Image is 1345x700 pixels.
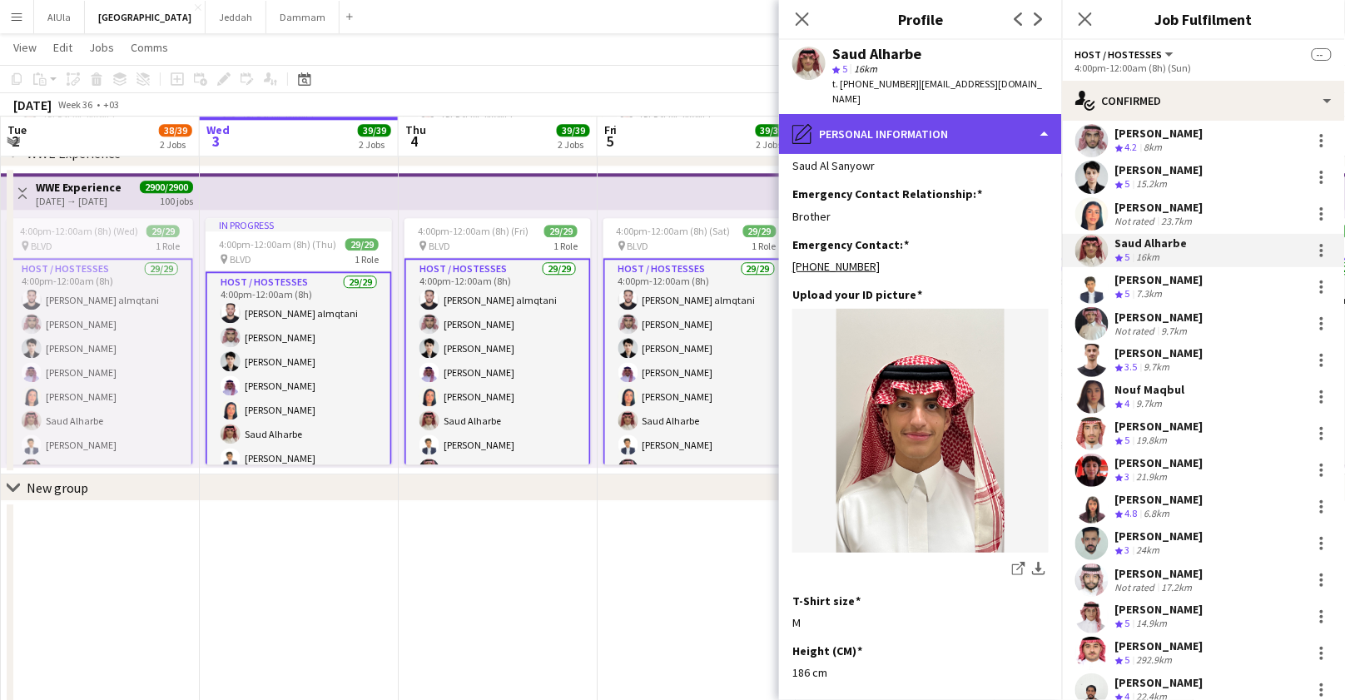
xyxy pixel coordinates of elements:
div: 9.7km [1134,397,1166,411]
span: 5 [1125,177,1130,190]
div: 24km [1134,544,1164,558]
div: 100 jobs [160,193,193,207]
span: 38/39 [159,124,192,137]
span: 16km [851,62,881,75]
h3: T-Shirt size [792,593,861,608]
span: 4:00pm-12:00am (8h) (Sat) [617,225,731,237]
h3: Emergency Contact: [792,237,909,252]
span: | [EMAIL_ADDRESS][DOMAIN_NAME] [832,77,1043,105]
a: View [7,37,43,58]
span: Tue [7,122,27,137]
span: BLVD [31,240,52,252]
span: 5 [1125,251,1130,263]
span: 3 [204,132,230,151]
div: New group [27,479,88,496]
button: [GEOGRAPHIC_DATA] [85,1,206,33]
div: [PERSON_NAME] [1115,675,1204,690]
div: Brother [792,209,1049,224]
span: Fri [604,122,618,137]
h3: Emergency Contact Relationship: [792,186,982,201]
div: [PERSON_NAME] [1115,200,1204,215]
div: 8km [1141,141,1166,155]
span: -- [1312,48,1332,61]
span: 5 [602,132,618,151]
div: In progress4:00pm-12:00am (8h) (Thu)29/29 BLVD1 RoleHost / Hostesses29/294:00pm-12:00am (8h)[PERS... [206,218,392,464]
span: 39/39 [557,124,590,137]
div: 17.2km [1159,581,1196,593]
div: Not rated [1115,215,1159,227]
div: [PERSON_NAME] [1115,602,1204,617]
span: 5 [1125,434,1130,446]
a: Comms [124,37,175,58]
app-job-card: 4:00pm-12:00am (8h) (Sat)29/29 BLVD1 RoleHost / Hostesses29/294:00pm-12:00am (8h)[PERSON_NAME] al... [603,218,790,464]
div: 19.8km [1134,434,1171,448]
div: [PERSON_NAME] [1115,566,1204,581]
span: 5 [842,62,847,75]
div: 14.9km [1134,617,1171,631]
span: BLVD [628,240,649,252]
div: 15.2km [1134,177,1171,191]
div: 23.7km [1159,215,1196,227]
span: t. [PHONE_NUMBER] [832,77,919,90]
div: [PERSON_NAME] [1115,419,1204,434]
span: Wed [206,122,230,137]
span: Thu [405,122,426,137]
div: 292.9km [1134,653,1176,668]
h3: Profile [779,8,1062,30]
span: 1 Role [553,240,578,252]
div: Not rated [1115,581,1159,593]
div: [PERSON_NAME] [1115,345,1204,360]
span: 5 [1125,617,1130,629]
div: 2 Jobs [359,138,390,151]
div: 7.3km [1134,287,1166,301]
div: [PERSON_NAME] [1115,492,1204,507]
span: 4:00pm-12:00am (8h) (Fri) [418,225,529,237]
a: [PHONE_NUMBER] [792,259,880,274]
span: View [13,40,37,55]
div: [PERSON_NAME] [1115,310,1204,325]
h3: Height (CM) [792,643,862,658]
span: 3 [1125,544,1130,556]
div: 2 Jobs [757,138,788,151]
span: 29/29 [345,238,379,251]
span: Edit [53,40,72,55]
div: In progress [206,218,392,231]
span: 4:00pm-12:00am (8h) (Wed) [20,225,138,237]
span: 1 Role [156,240,180,252]
div: 6.8km [1141,507,1174,521]
span: Week 36 [55,98,97,111]
div: Nouf Maqbul [1115,382,1185,397]
span: 4.2 [1125,141,1138,153]
span: 39/39 [358,124,391,137]
span: 3 [1125,470,1130,483]
div: 16km [1134,251,1164,265]
span: 2900/2900 [140,181,193,193]
span: 4.8 [1125,507,1138,519]
button: Dammam [266,1,340,33]
button: AlUla [34,1,85,33]
app-job-card: 4:00pm-12:00am (8h) (Wed)29/29 BLVD1 RoleHost / Hostesses29/294:00pm-12:00am (8h)[PERSON_NAME] al... [7,218,193,464]
h3: Job Fulfilment [1062,8,1345,30]
h3: Upload your ID picture [792,287,922,302]
app-job-card: 4:00pm-12:00am (8h) (Fri)29/29 BLVD1 RoleHost / Hostesses29/294:00pm-12:00am (8h)[PERSON_NAME] al... [404,218,591,464]
div: 9.7km [1159,325,1191,337]
div: Saud Al Sanyowr [792,158,1049,173]
div: [PERSON_NAME] [1115,638,1204,653]
span: 4:00pm-12:00am (8h) (Thu) [219,238,336,251]
span: Host / Hostesses [1075,48,1163,61]
div: [PERSON_NAME] [1115,455,1204,470]
button: Jeddah [206,1,266,33]
div: Saud Alharbe [1115,236,1188,251]
span: BLVD [429,240,450,252]
h3: WWE Experience [36,180,122,195]
span: 29/29 [146,225,180,237]
span: 29/29 [544,225,578,237]
span: Comms [131,40,168,55]
div: [PERSON_NAME] [1115,529,1204,544]
span: 29/29 [743,225,777,237]
div: 4:00pm-12:00am (8h) (Sun) [1075,62,1332,74]
div: 186 cm [792,665,1049,680]
span: 5 [1125,287,1130,300]
div: +03 [103,98,119,111]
